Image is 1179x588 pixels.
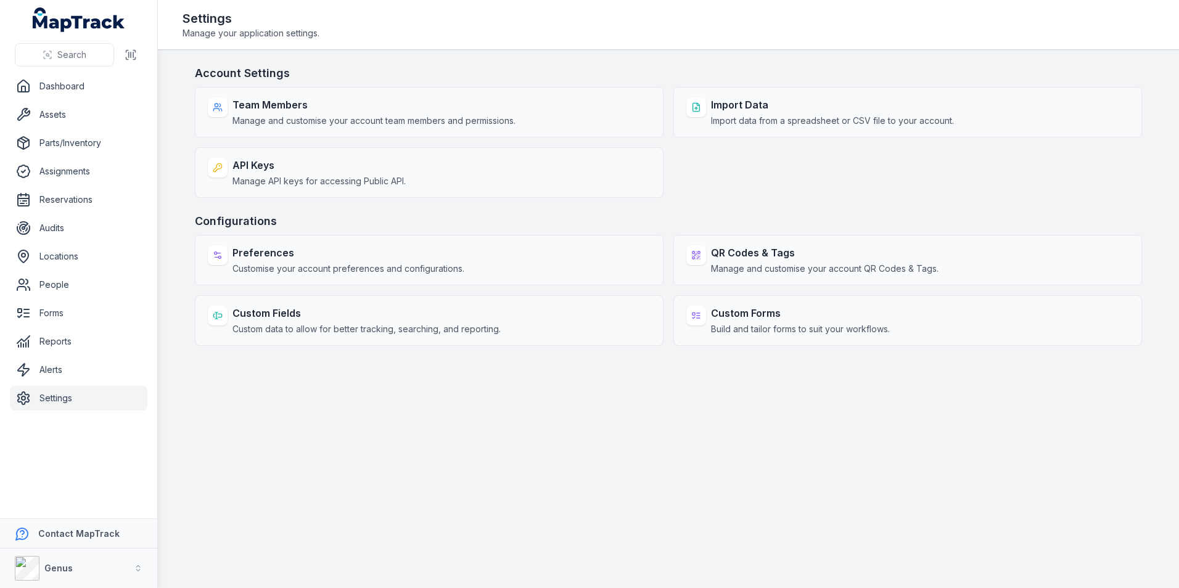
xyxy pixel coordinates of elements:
[195,235,663,285] a: PreferencesCustomise your account preferences and configurations.
[232,158,406,173] strong: API Keys
[10,272,147,297] a: People
[10,244,147,269] a: Locations
[195,213,1142,230] h3: Configurations
[232,245,464,260] strong: Preferences
[232,175,406,187] span: Manage API keys for accessing Public API.
[673,87,1142,137] a: Import DataImport data from a spreadsheet or CSV file to your account.
[10,159,147,184] a: Assignments
[195,295,663,346] a: Custom FieldsCustom data to allow for better tracking, searching, and reporting.
[38,528,120,539] strong: Contact MapTrack
[10,329,147,354] a: Reports
[10,187,147,212] a: Reservations
[711,306,890,321] strong: Custom Forms
[44,563,73,573] strong: Genus
[711,115,954,127] span: Import data from a spreadsheet or CSV file to your account.
[673,235,1142,285] a: QR Codes & TagsManage and customise your account QR Codes & Tags.
[10,102,147,127] a: Assets
[10,131,147,155] a: Parts/Inventory
[711,323,890,335] span: Build and tailor forms to suit your workflows.
[232,97,516,112] strong: Team Members
[232,306,501,321] strong: Custom Fields
[10,386,147,410] a: Settings
[10,357,147,382] a: Alerts
[232,115,516,127] span: Manage and customise your account team members and permissions.
[10,74,147,99] a: Dashboard
[195,65,1142,82] h3: Account Settings
[232,263,464,275] span: Customise your account preferences and configurations.
[10,216,147,240] a: Audits
[195,87,663,137] a: Team MembersManage and customise your account team members and permissions.
[673,295,1142,346] a: Custom FormsBuild and tailor forms to suit your workflows.
[183,10,319,27] h2: Settings
[10,301,147,325] a: Forms
[33,7,125,32] a: MapTrack
[15,43,114,67] button: Search
[183,27,319,39] span: Manage your application settings.
[195,147,663,198] a: API KeysManage API keys for accessing Public API.
[711,263,939,275] span: Manage and customise your account QR Codes & Tags.
[232,323,501,335] span: Custom data to allow for better tracking, searching, and reporting.
[57,49,86,61] span: Search
[711,245,939,260] strong: QR Codes & Tags
[711,97,954,112] strong: Import Data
